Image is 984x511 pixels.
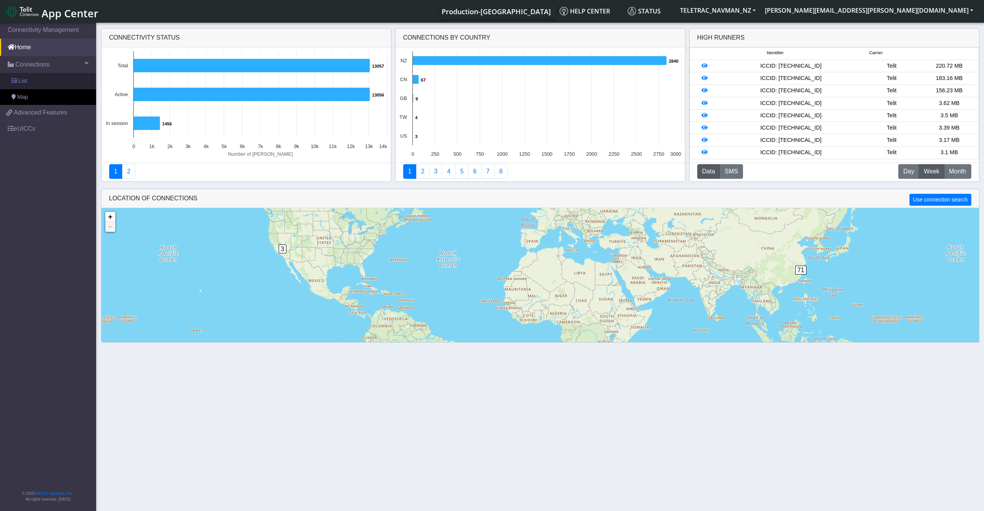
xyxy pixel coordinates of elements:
a: Zoom out [105,222,115,232]
text: 12k [347,143,355,149]
a: Telit IoT Solutions, Inc. [35,491,73,496]
text: 2k [167,143,173,149]
a: Connectivity status [109,164,123,179]
div: Connections By Country [396,28,685,47]
text: 1250 [519,151,530,157]
text: 8k [276,143,281,149]
a: Deployment status [122,164,135,179]
span: App Center [42,6,98,20]
div: Telit [863,87,921,95]
text: 13056 [372,93,384,97]
text: 1000 [497,151,507,157]
div: Connectivity status [101,28,391,47]
a: Usage per Country [429,164,442,179]
div: Telit [863,124,921,132]
div: 3.5 MB [921,112,978,120]
nav: Summary paging [109,164,383,179]
text: 250 [431,151,439,157]
text: 2000 [586,151,597,157]
text: In session [106,120,128,126]
div: Telit [863,74,921,83]
text: 0 [132,143,135,149]
text: 13k [365,143,373,149]
div: 3.39 MB [921,124,978,132]
button: Data [697,164,720,179]
text: 0 [411,151,414,157]
button: SMS [720,164,743,179]
text: 4 [415,115,418,120]
text: 9 [416,97,418,101]
text: 1456 [162,122,172,126]
img: logo-telit-cinterion-gw-new.png [6,5,38,18]
a: Connections By Country [403,164,417,179]
button: Day [898,164,919,179]
div: ICCID: [TECHNICAL_ID] [719,136,863,145]
text: Active [115,92,128,97]
text: 4k [204,143,209,149]
div: ICCID: [TECHNICAL_ID] [719,74,863,83]
div: 3.62 MB [921,99,978,108]
text: 14k [379,143,387,149]
text: 1k [149,143,155,149]
span: 71 [795,266,807,275]
div: ICCID: [TECHNICAL_ID] [719,99,863,108]
text: 13057 [372,64,384,68]
div: 156.23 MB [921,87,978,95]
a: Zoom in [105,212,115,222]
div: High Runners [697,33,745,42]
text: Number of [PERSON_NAME] [228,151,293,157]
div: Telit [863,136,921,145]
div: 220.72 MB [921,62,978,70]
text: 3000 [670,151,681,157]
button: TELETRAC_NAVMAN_NZ [675,3,760,17]
text: 3 [415,134,417,139]
a: Help center [557,3,625,19]
a: Zero Session [481,164,495,179]
text: 750 [476,151,484,157]
span: Carrier [869,50,883,56]
a: App Center [6,3,97,20]
span: Week [924,167,939,176]
text: 7k [258,143,263,149]
a: Not Connected for 30 days [494,164,508,179]
nav: Summary paging [403,164,677,179]
div: Telit [863,62,921,70]
span: List [18,77,27,85]
text: 3k [185,143,191,149]
a: Status [625,3,675,19]
div: 183.16 MB [921,74,978,83]
text: GB [400,95,407,101]
span: Identifier [767,50,784,56]
text: 500 [454,151,462,157]
a: Your current platform instance [441,3,550,19]
text: NZ [401,58,407,63]
div: ICCID: [TECHNICAL_ID] [719,87,863,95]
span: Map [17,93,28,102]
a: 14 Days Trend [468,164,482,179]
span: Day [903,167,914,176]
span: Production-[GEOGRAPHIC_DATA] [442,7,551,16]
div: Telit [863,148,921,157]
span: Help center [560,7,610,15]
text: 2500 [631,151,642,157]
text: 11k [329,143,337,149]
div: ICCID: [TECHNICAL_ID] [719,62,863,70]
text: 10k [311,143,319,149]
text: CN [400,77,407,82]
a: Usage by Carrier [455,164,469,179]
div: ICCID: [TECHNICAL_ID] [719,112,863,120]
text: 6k [240,143,245,149]
text: US [400,133,407,139]
button: Week [919,164,944,179]
text: 5k [222,143,227,149]
a: Connections By Carrier [442,164,455,179]
text: 2250 [608,151,619,157]
div: ICCID: [TECHNICAL_ID] [719,124,863,132]
div: Telit [863,99,921,108]
text: TW [399,114,407,120]
text: 67 [421,78,426,82]
span: Advanced Features [14,108,67,117]
div: LOCATION OF CONNECTIONS [101,189,979,208]
span: 3 [279,245,287,253]
span: Month [949,167,966,176]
